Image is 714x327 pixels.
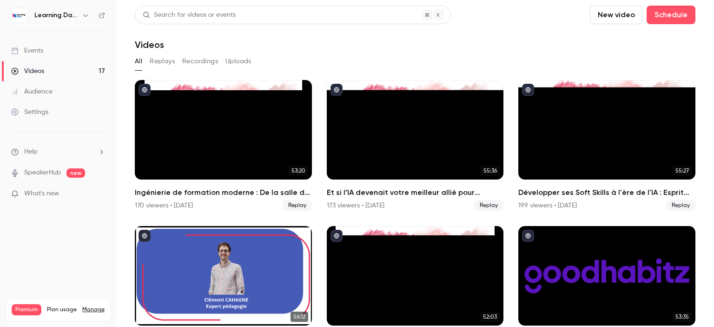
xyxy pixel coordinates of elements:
div: Mots-clés [116,55,142,61]
img: website_grey.svg [15,24,22,32]
h2: Développer ses Soft Skills à l'ère de l'IA : Esprit critique & IA [518,187,695,198]
button: published [522,230,534,242]
img: logo_orange.svg [15,15,22,22]
span: Help [24,147,38,157]
li: Ingénierie de formation moderne : De la salle de classe au flux de travail, concevoir pour l’usag... [135,80,312,211]
div: Search for videos or events [143,10,236,20]
div: Domaine: [DOMAIN_NAME] [24,24,105,32]
div: Settings [11,107,48,117]
button: published [331,230,343,242]
img: tab_keywords_by_traffic_grey.svg [106,54,113,61]
li: Développer ses Soft Skills à l'ère de l'IA : Esprit critique & IA [518,80,695,211]
span: 53:20 [289,166,308,176]
span: 55:27 [673,166,692,176]
div: 173 viewers • [DATE] [327,201,384,210]
span: Replay [666,200,695,211]
span: new [66,168,85,178]
div: 199 viewers • [DATE] [518,201,577,210]
div: 170 viewers • [DATE] [135,201,193,210]
button: published [139,84,151,96]
span: Replay [474,200,503,211]
img: Learning Days [12,8,26,23]
button: Replays [150,54,175,69]
img: tab_domain_overview_orange.svg [38,54,45,61]
button: Uploads [225,54,251,69]
a: SpeakerHub [24,168,61,178]
span: What's new [24,189,59,199]
section: Videos [135,6,695,321]
span: 53:35 [673,312,692,322]
button: Schedule [647,6,695,24]
button: All [135,54,142,69]
a: 55:27Développer ses Soft Skills à l'ère de l'IA : Esprit critique & IA199 viewers • [DATE]Replay [518,80,695,211]
div: Audience [11,87,53,96]
h1: Videos [135,39,164,50]
button: published [331,84,343,96]
span: 52:03 [480,312,500,322]
span: Plan usage [47,306,77,314]
a: Manage [82,306,105,314]
div: v 4.0.25 [26,15,46,22]
a: 53:20Ingénierie de formation moderne : De la salle de classe au flux de travail, concevoir pour l... [135,80,312,211]
li: Et si l’IA devenait votre meilleur allié pour prouver enfin l’impact de vos formations ? [327,80,504,211]
div: Videos [11,67,44,76]
div: Domaine [48,55,72,61]
button: New video [590,6,643,24]
a: 55:36Et si l’IA devenait votre meilleur allié pour prouver enfin l’impact de vos formations ?173 ... [327,80,504,211]
span: 55:36 [481,166,500,176]
div: Events [11,46,43,55]
h2: Ingénierie de formation moderne : De la salle de classe au flux de travail, concevoir pour l’usag... [135,187,312,198]
button: published [139,230,151,242]
h6: Learning Days [34,11,78,20]
li: help-dropdown-opener [11,147,105,157]
span: 56:12 [291,312,308,322]
button: published [522,84,534,96]
h2: Et si l’IA devenait votre meilleur allié pour prouver enfin l’impact de vos formations ? [327,187,504,198]
span: Replay [283,200,312,211]
button: Recordings [182,54,218,69]
span: Premium [12,304,41,315]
